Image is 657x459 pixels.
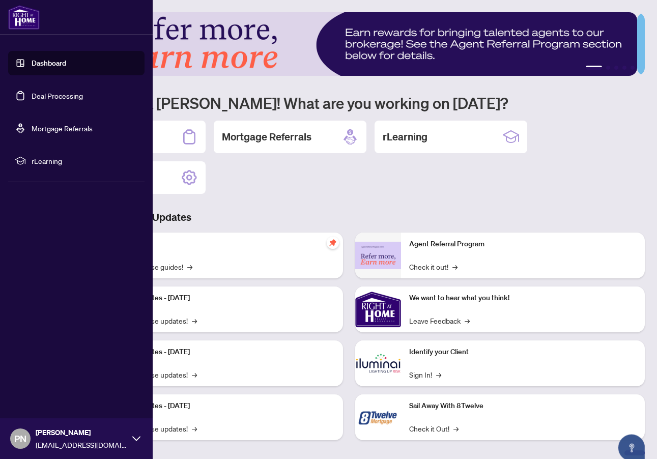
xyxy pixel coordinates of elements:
img: Identify your Client [355,340,401,386]
button: 1 [586,66,602,70]
span: → [192,423,197,434]
button: Open asap [616,423,647,454]
span: → [465,315,470,326]
span: rLearning [32,155,137,166]
a: Check it out!→ [409,261,458,272]
h2: Mortgage Referrals [222,130,311,144]
a: Dashboard [32,59,66,68]
h3: Brokerage & Industry Updates [53,210,645,224]
p: Sail Away With 8Twelve [409,400,637,412]
span: [EMAIL_ADDRESS][DOMAIN_NAME] [36,439,127,450]
span: [PERSON_NAME] [36,427,127,438]
button: 3 [614,66,618,70]
span: → [187,261,192,272]
a: Check it Out!→ [409,423,459,434]
button: 5 [631,66,635,70]
p: Agent Referral Program [409,239,637,250]
span: → [453,423,459,434]
p: We want to hear what you think! [409,293,637,304]
a: Sign In!→ [409,369,441,380]
img: Slide 0 [53,12,637,76]
p: Platform Updates - [DATE] [107,347,335,358]
span: → [436,369,441,380]
a: Mortgage Referrals [32,124,93,133]
p: Self-Help [107,239,335,250]
span: pushpin [327,237,339,249]
a: Deal Processing [32,91,83,100]
h1: Welcome back [PERSON_NAME]! What are you working on [DATE]? [53,93,645,112]
span: → [452,261,458,272]
button: 4 [622,66,626,70]
img: Agent Referral Program [355,242,401,270]
h2: rLearning [383,130,427,144]
span: → [192,315,197,326]
p: Platform Updates - [DATE] [107,400,335,412]
p: Platform Updates - [DATE] [107,293,335,304]
span: PN [14,432,26,446]
img: We want to hear what you think! [355,286,401,332]
p: Identify your Client [409,347,637,358]
span: → [192,369,197,380]
img: logo [8,5,40,30]
img: Sail Away With 8Twelve [355,394,401,440]
a: Leave Feedback→ [409,315,470,326]
button: 2 [606,66,610,70]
